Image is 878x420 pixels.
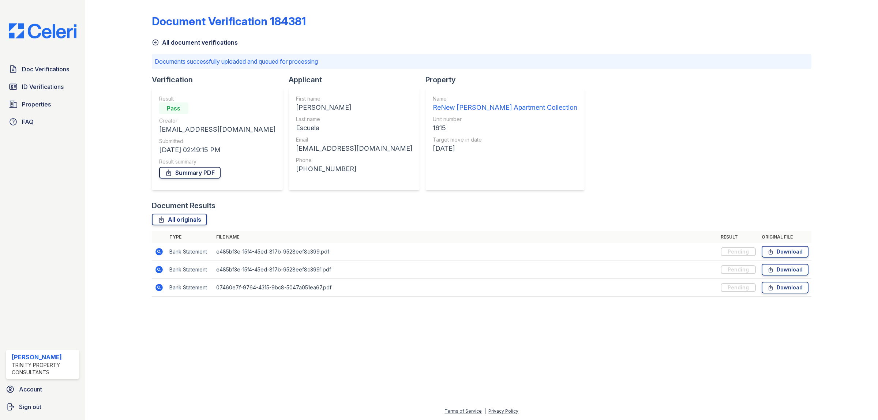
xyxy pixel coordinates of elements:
a: Doc Verifications [6,62,79,76]
a: Properties [6,97,79,112]
span: Properties [22,100,51,109]
div: Pass [159,102,188,114]
span: FAQ [22,117,34,126]
div: [DATE] [433,143,577,154]
span: Sign out [19,402,41,411]
div: Pending [721,283,756,292]
td: Bank Statement [166,279,213,297]
div: Phone [296,157,412,164]
div: [DATE] 02:49:15 PM [159,145,275,155]
a: All document verifications [152,38,238,47]
span: ID Verifications [22,82,64,91]
a: Sign out [3,400,82,414]
div: Creator [159,117,275,124]
div: Submitted [159,138,275,145]
div: Pending [721,247,756,256]
div: Applicant [289,75,425,85]
a: Name ReNew [PERSON_NAME] Apartment Collection [433,95,577,113]
div: [PERSON_NAME] [12,353,76,361]
div: Last name [296,116,412,123]
a: FAQ [6,115,79,129]
div: Email [296,136,412,143]
th: File name [213,231,718,243]
td: 07460e7f-9764-4315-9bc8-5047a051ea67.pdf [213,279,718,297]
a: All originals [152,214,207,225]
a: Download [762,246,808,258]
img: CE_Logo_Blue-a8612792a0a2168367f1c8372b55b34899dd931a85d93a1a3d3e32e68fde9ad4.png [3,23,82,38]
div: Unit number [433,116,577,123]
a: Account [3,382,82,397]
div: Document Verification 184381 [152,15,306,28]
span: Account [19,385,42,394]
div: First name [296,95,412,102]
td: Bank Statement [166,261,213,279]
div: Escuela [296,123,412,133]
div: Result [159,95,275,102]
div: Verification [152,75,289,85]
a: ID Verifications [6,79,79,94]
a: Summary PDF [159,167,221,179]
a: Download [762,282,808,293]
th: Original file [759,231,811,243]
a: Download [762,264,808,275]
div: Target move in date [433,136,577,143]
a: Privacy Policy [488,408,518,414]
div: Result summary [159,158,275,165]
div: [PHONE_NUMBER] [296,164,412,174]
div: Name [433,95,577,102]
div: Property [425,75,590,85]
div: ReNew [PERSON_NAME] Apartment Collection [433,102,577,113]
div: Document Results [152,200,215,211]
div: 1615 [433,123,577,133]
div: [PERSON_NAME] [296,102,412,113]
div: [EMAIL_ADDRESS][DOMAIN_NAME] [159,124,275,135]
td: e485bf3e-15f4-45ed-817b-9528eef8c399.pdf [213,243,718,261]
div: Trinity Property Consultants [12,361,76,376]
span: Doc Verifications [22,65,69,74]
td: Bank Statement [166,243,213,261]
th: Type [166,231,213,243]
div: [EMAIL_ADDRESS][DOMAIN_NAME] [296,143,412,154]
div: | [484,408,486,414]
p: Documents successfully uploaded and queued for processing [155,57,808,66]
div: Pending [721,265,756,274]
td: e485bf3e-15f4-45ed-817b-9528eef8c3991.pdf [213,261,718,279]
th: Result [718,231,759,243]
a: Terms of Service [444,408,482,414]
